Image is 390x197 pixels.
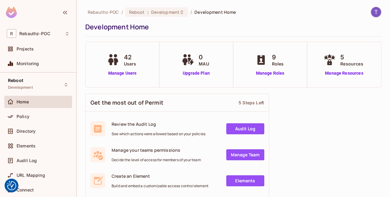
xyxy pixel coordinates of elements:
a: Manage Team [226,149,264,160]
a: Manage Users [105,70,140,76]
span: Decide the level of access for members of your team [112,158,201,162]
span: Monitoring [17,61,39,66]
span: 9 [272,53,284,62]
span: 0 [199,53,209,62]
span: 42 [124,53,136,62]
span: Elements [17,143,36,148]
span: Review the Audit Log [112,121,205,127]
span: Workspace: Rebauthz-POC [19,31,50,36]
span: 5 [340,53,363,62]
span: Development Home [194,9,236,15]
a: Elements [226,175,264,186]
img: SReyMgAAAABJRU5ErkJggg== [6,7,17,18]
span: Build and embed a customizable access control element [112,184,208,188]
span: MAU [199,61,209,67]
span: Roles [272,61,284,67]
img: Tax Tax [371,7,381,17]
span: : [147,10,149,15]
a: Manage Resources [322,70,366,76]
span: See which actions were allowed based on your policies [112,132,205,136]
span: Reboot [8,78,23,83]
li: / [121,9,123,15]
span: Create an Element [112,173,208,179]
span: Users [124,61,136,67]
div: 5 Steps Left [239,100,264,106]
span: Get the most out of Permit [90,99,163,106]
li: / [190,9,192,15]
span: Reboot [129,9,145,15]
span: the active workspace [88,9,119,15]
a: Audit Log [226,123,264,134]
span: Manage your teams permissions [112,147,201,153]
a: Manage Roles [254,70,287,76]
span: Connect [17,188,34,192]
span: Resources [340,61,363,67]
div: Development Home [85,22,378,32]
a: Upgrade Plan [180,70,212,76]
button: Consent Preferences [7,181,16,190]
img: Revisit consent button [7,181,16,190]
span: Development [8,85,33,90]
span: R [7,29,16,38]
span: Policy [17,114,29,119]
span: URL Mapping [17,173,45,178]
span: Directory [17,129,36,134]
span: Home [17,99,29,104]
span: Audit Log [17,158,37,163]
span: Projects [17,46,34,51]
span: Development [151,9,179,15]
